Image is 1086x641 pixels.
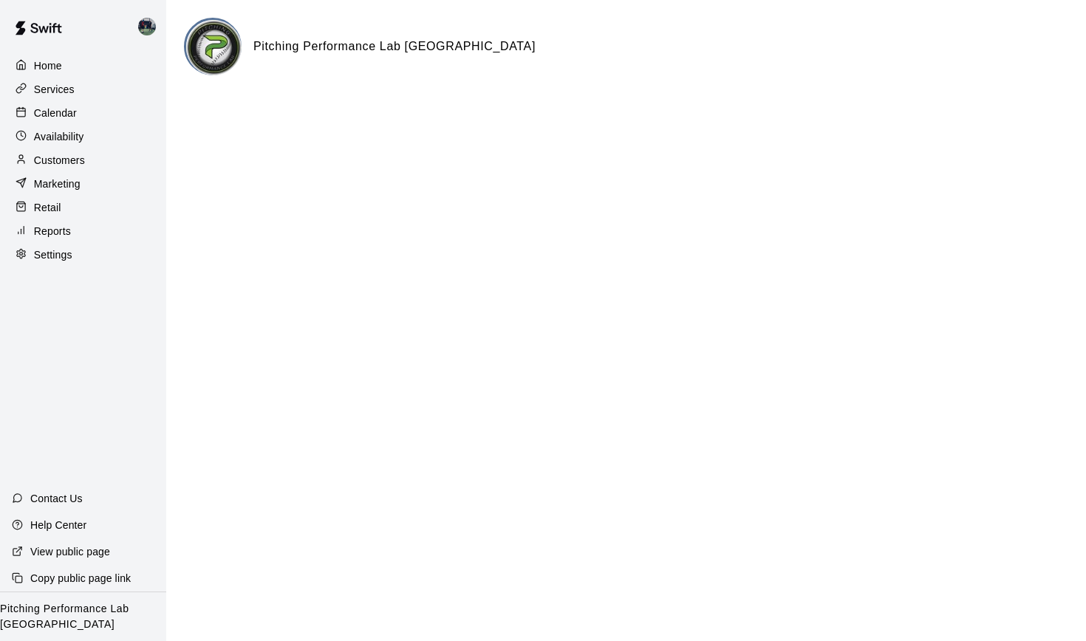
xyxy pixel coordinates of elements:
[138,18,156,35] img: Kevin Greene
[12,173,154,195] a: Marketing
[34,247,72,262] p: Settings
[12,55,154,77] a: Home
[34,82,75,97] p: Services
[12,126,154,148] a: Availability
[135,12,166,41] div: Kevin Greene
[12,244,154,266] a: Settings
[34,129,84,144] p: Availability
[34,200,61,215] p: Retail
[34,58,62,73] p: Home
[12,149,154,171] a: Customers
[12,102,154,124] a: Calendar
[34,176,81,191] p: Marketing
[30,518,86,532] p: Help Center
[30,491,83,506] p: Contact Us
[34,106,77,120] p: Calendar
[12,78,154,100] a: Services
[30,571,131,586] p: Copy public page link
[34,224,71,239] p: Reports
[30,544,110,559] p: View public page
[12,220,154,242] a: Reports
[12,196,154,219] a: Retail
[34,153,85,168] p: Customers
[253,37,536,56] h6: Pitching Performance Lab [GEOGRAPHIC_DATA]
[186,20,242,75] img: Pitching Performance Lab Louisville logo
